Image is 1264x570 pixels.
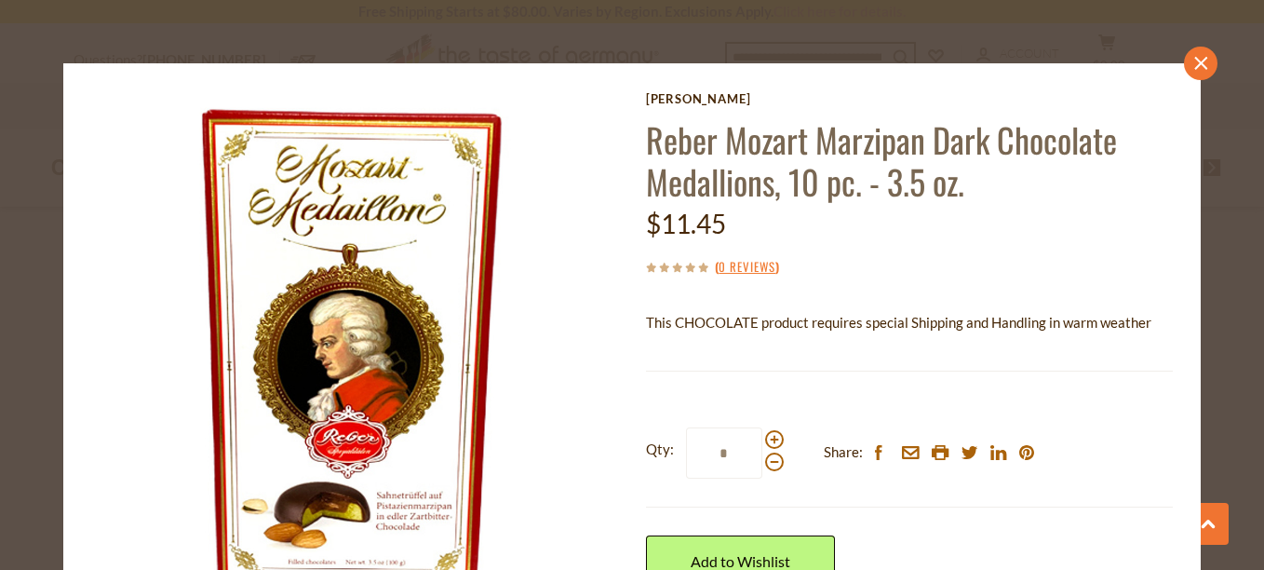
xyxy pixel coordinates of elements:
[719,257,775,278] a: 0 Reviews
[686,427,762,479] input: Qty:
[646,91,1173,106] a: [PERSON_NAME]
[824,441,863,464] span: Share:
[715,257,779,276] span: ( )
[664,348,1174,372] li: We will ship this product in heat-protective packaging and ice during warm weather months or to w...
[646,208,726,239] span: $11.45
[646,311,1173,334] p: This CHOCOLATE product requires special Shipping and Handling in warm weather
[646,438,674,461] strong: Qty:
[646,115,1117,206] a: Reber Mozart Marzipan Dark Chocolate Medallions, 10 pc. - 3.5 oz.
